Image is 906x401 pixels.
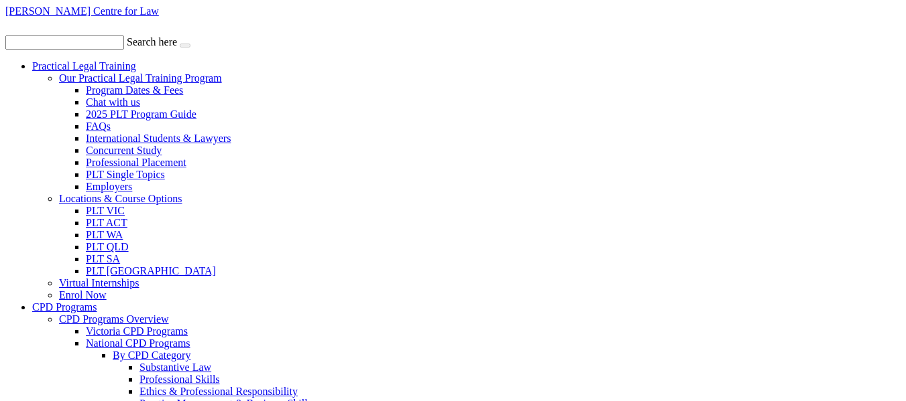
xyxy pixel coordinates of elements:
a: Concurrent Study [86,145,162,156]
a: National CPD Programs [86,337,190,349]
a: By CPD Category [113,349,190,361]
a: PLT [GEOGRAPHIC_DATA] [86,265,216,276]
a: Locations & Course Options [59,193,182,204]
a: CPD Programs [32,301,97,313]
a: Virtual Internships [59,277,139,289]
a: Victoria CPD Programs [86,325,188,337]
a: PLT ACT [86,217,127,228]
a: Employers [86,181,132,192]
a: International Students & Lawyers [86,133,231,144]
a: Professional Skills [139,374,220,385]
a: Practical Legal Training [32,60,136,72]
a: Ethics & Professional Responsibility [139,386,298,397]
a: PLT SA [86,253,120,264]
a: PLT QLD [86,241,129,252]
a: Chat with us [86,96,140,108]
img: mail-ic [24,19,42,33]
a: FAQs [86,121,111,132]
a: 2025 PLT Program Guide [86,108,196,120]
img: call-ic [5,17,21,33]
a: PLT VIC [86,205,125,216]
a: PLT Single Topics [86,169,165,180]
label: Search here [127,36,177,48]
a: [PERSON_NAME] Centre for Law [5,5,159,17]
a: Program Dates & Fees [86,84,183,96]
a: Our Practical Legal Training Program [59,72,222,84]
a: Professional Placement [86,157,186,168]
a: Substantive Law [139,362,211,373]
a: CPD Programs Overview [59,313,169,325]
a: Enrol Now [59,289,107,301]
a: PLT WA [86,229,123,240]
